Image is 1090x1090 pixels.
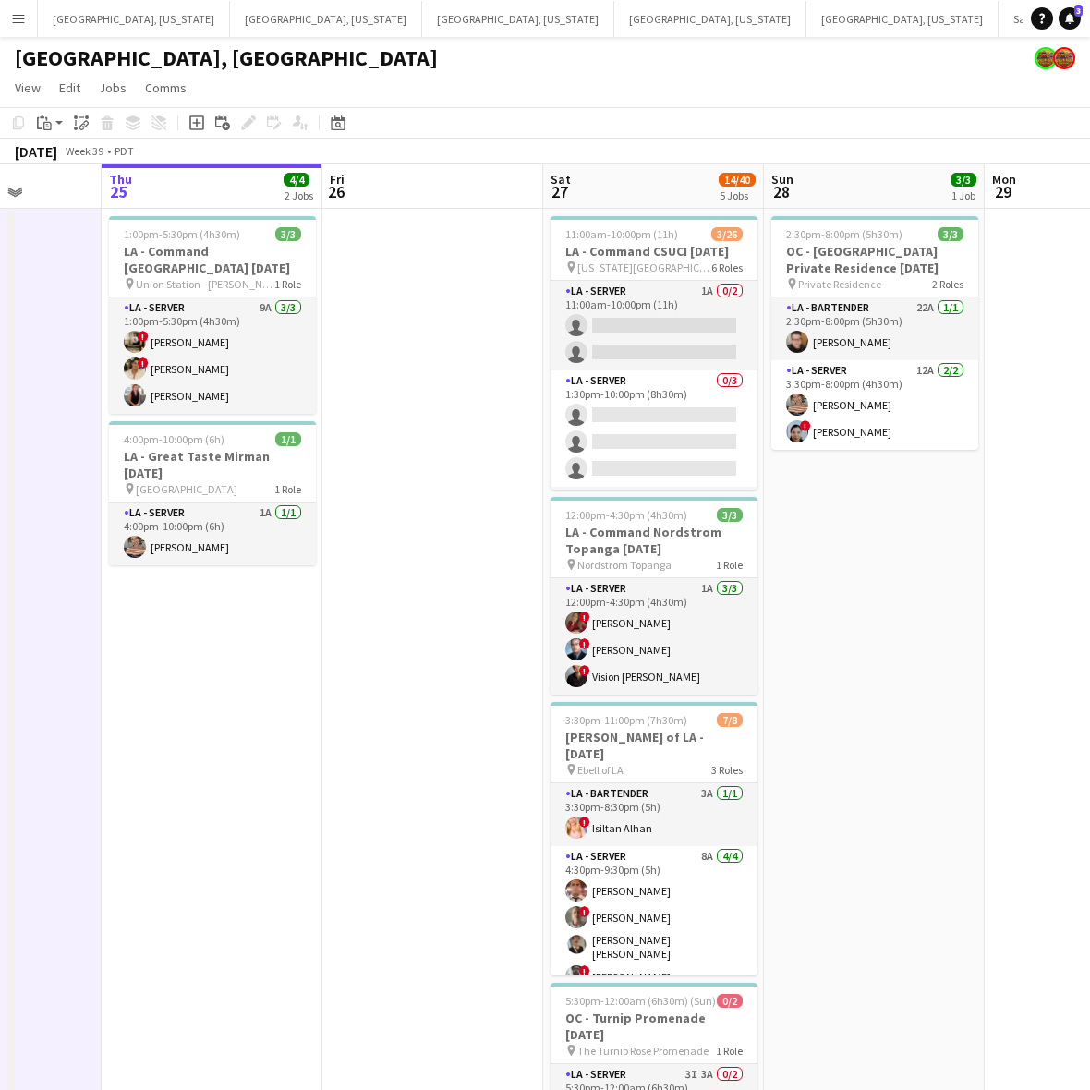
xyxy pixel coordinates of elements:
span: Week 39 [61,144,107,158]
button: [GEOGRAPHIC_DATA], [US_STATE] [422,1,614,37]
app-user-avatar: Rollin Hero [1035,47,1057,69]
div: [DATE] [15,142,57,161]
a: Edit [52,76,88,100]
h1: [GEOGRAPHIC_DATA], [GEOGRAPHIC_DATA] [15,44,438,72]
a: Jobs [91,76,134,100]
a: View [7,76,48,100]
div: PDT [115,144,134,158]
a: Comms [138,76,194,100]
button: [GEOGRAPHIC_DATA], [US_STATE] [806,1,999,37]
a: 3 [1059,7,1081,30]
span: Comms [145,79,187,96]
span: Jobs [99,79,127,96]
span: View [15,79,41,96]
button: [GEOGRAPHIC_DATA], [US_STATE] [614,1,806,37]
span: 3 [1074,5,1083,17]
button: [GEOGRAPHIC_DATA], [US_STATE] [38,1,230,37]
button: [GEOGRAPHIC_DATA], [US_STATE] [230,1,422,37]
app-user-avatar: Rollin Hero [1053,47,1075,69]
span: Edit [59,79,80,96]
